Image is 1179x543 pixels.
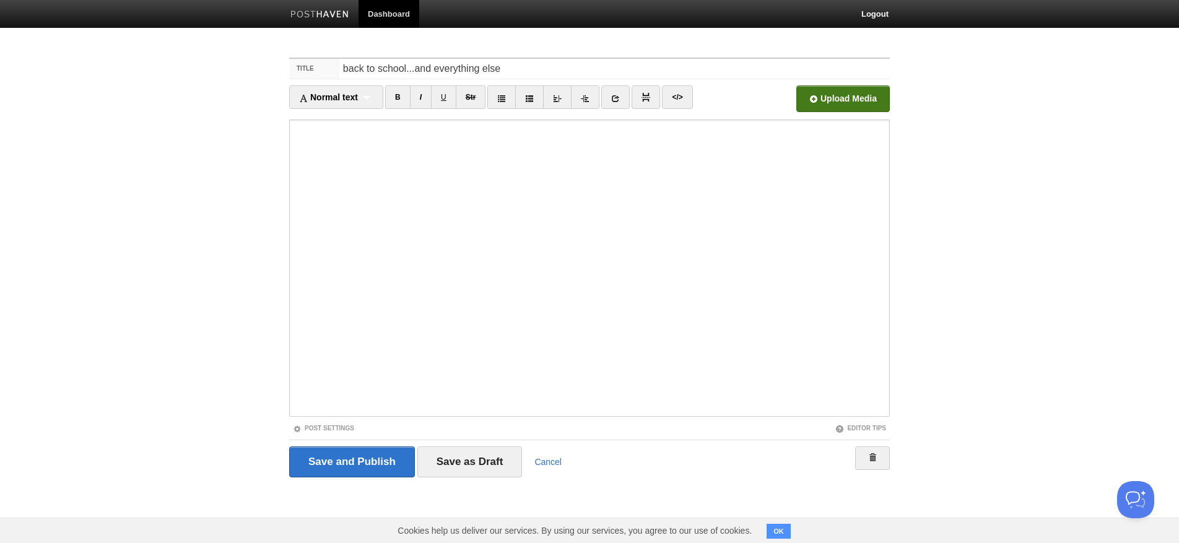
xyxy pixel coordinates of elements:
a: B [385,85,411,109]
img: Posthaven-bar [290,11,349,20]
a: Cancel [534,457,562,467]
a: U [431,85,456,109]
a: Str [456,85,486,109]
a: </> [662,85,692,109]
a: I [410,85,432,109]
a: Post Settings [293,425,354,432]
span: Cookies help us deliver our services. By using our services, you agree to our use of cookies. [385,518,764,543]
label: Title [289,59,339,79]
iframe: Help Scout Beacon - Open [1117,481,1154,518]
img: pagebreak-icon.png [642,93,650,102]
button: OK [767,524,791,539]
input: Save and Publish [289,446,415,477]
input: Save as Draft [417,446,523,477]
a: Editor Tips [835,425,886,432]
span: Normal text [299,92,358,102]
del: Str [466,93,476,102]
